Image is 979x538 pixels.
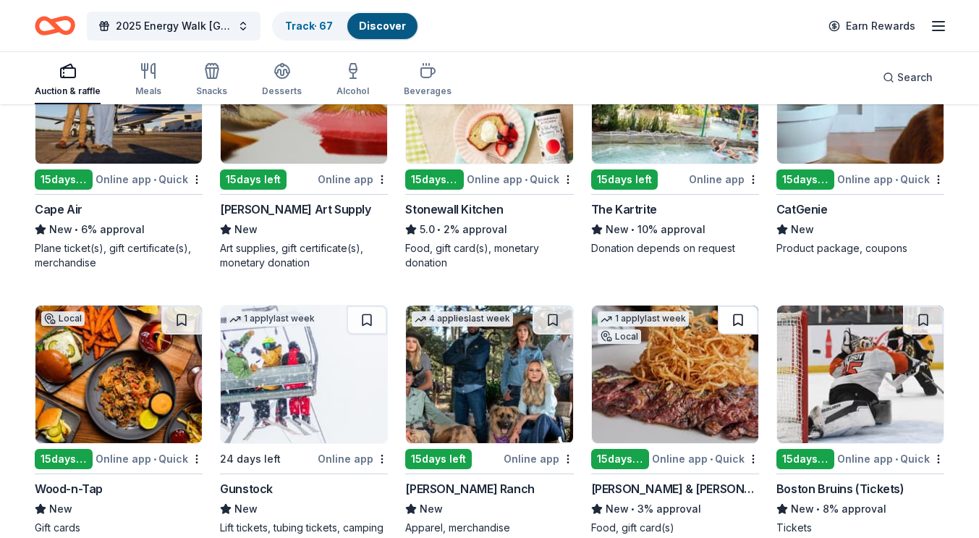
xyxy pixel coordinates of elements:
div: Local [598,329,641,344]
div: Wood-n-Tap [35,480,103,497]
span: New [49,221,72,238]
span: • [525,174,527,185]
div: 15 days left [591,169,658,190]
div: 15 days left [35,169,93,190]
div: Online app Quick [652,450,759,468]
span: • [631,503,635,515]
div: 3% approval [591,500,759,518]
span: Search [897,69,933,86]
span: • [438,224,441,235]
a: Earn Rewards [820,13,924,39]
div: Online app [504,450,574,468]
div: Online app Quick [837,450,944,468]
span: New [606,500,629,518]
div: Cape Air [35,201,82,218]
div: 15 days left [591,449,649,469]
div: Auction & raffle [35,85,101,97]
span: New [606,221,629,238]
div: 24 days left [220,450,281,468]
div: Online app [689,170,759,188]
span: • [153,453,156,465]
div: Online app [318,170,388,188]
span: New [49,500,72,518]
div: 2% approval [405,221,573,238]
div: Food, gift card(s), monetary donation [405,241,573,270]
button: Track· 67Discover [272,12,419,41]
div: 1 apply last week [598,311,689,327]
img: Image for Boston Bruins (Tickets) [777,306,944,443]
div: 4 applies last week [412,311,513,327]
div: Online app Quick [96,170,203,188]
div: 15 days left [405,169,463,190]
div: Snacks [196,85,227,97]
div: Gunstock [220,480,273,497]
div: Beverages [404,85,452,97]
span: • [710,453,713,465]
a: Image for CatGenie15days leftOnline app•QuickCatGenieNewProduct package, coupons [776,25,944,256]
div: Desserts [262,85,302,97]
div: [PERSON_NAME] Art Supply [220,201,370,218]
div: Stonewall Kitchen [405,201,503,218]
button: Auction & raffle [35,56,101,104]
a: Image for Trekell Art Supply5 applieslast week15days leftOnline app[PERSON_NAME] Art SupplyNewArt... [220,25,388,270]
div: Tickets [776,521,944,535]
span: New [791,500,814,518]
div: Art supplies, gift certificate(s), monetary donation [220,241,388,270]
a: Track· 67 [285,20,333,32]
span: New [791,221,814,238]
div: 8% approval [776,500,944,518]
a: Image for Wood-n-TapLocal15days leftOnline app•QuickWood-n-TapNewGift cards [35,305,203,535]
div: 15 days left [776,169,834,190]
div: Apparel, merchandise [405,521,573,535]
a: Image for Smith & Wollensky1 applylast weekLocal15days leftOnline app•Quick[PERSON_NAME] & [PERSO... [591,305,759,535]
span: 5.0 [420,221,435,238]
button: Beverages [404,56,452,104]
span: • [895,174,898,185]
div: Gift cards [35,521,203,535]
img: Image for Smith & Wollensky [592,306,758,443]
div: The Kartrite [591,201,657,218]
span: • [895,453,898,465]
div: CatGenie [776,201,828,218]
div: 15 days left [776,449,834,469]
a: Image for The Kartrite15days leftOnline appThe KartriteNew•10% approvalDonation depends on request [591,25,759,256]
span: New [420,500,443,518]
div: Donation depends on request [591,241,759,256]
button: Alcohol [336,56,369,104]
div: Plane ticket(s), gift certificate(s), merchandise [35,241,203,270]
div: Product package, coupons [776,241,944,256]
img: Image for Wood-n-Tap [35,306,202,443]
div: 15 days left [35,449,93,469]
div: [PERSON_NAME] & [PERSON_NAME] [591,480,759,497]
div: [PERSON_NAME] Ranch [405,480,534,497]
a: Image for Kimes Ranch4 applieslast week15days leftOnline app[PERSON_NAME] RanchNewApparel, mercha... [405,305,573,535]
span: • [153,174,156,185]
button: Meals [135,56,161,104]
div: 15 days left [220,169,287,190]
span: New [234,500,258,518]
div: Online app Quick [467,170,574,188]
a: Image for Cape Air1 applylast week15days leftOnline app•QuickCape AirNew•6% approvalPlane ticket(... [35,25,203,270]
div: Food, gift card(s) [591,521,759,535]
div: Boston Bruins (Tickets) [776,480,904,497]
span: • [75,224,78,235]
div: 10% approval [591,221,759,238]
div: Online app Quick [96,450,203,468]
div: 6% approval [35,221,203,238]
img: Image for Kimes Ranch [406,306,572,443]
div: 1 apply last week [226,311,318,327]
button: Snacks [196,56,227,104]
a: Image for Stonewall KitchenLocal15days leftOnline app•QuickStonewall Kitchen5.0•2% approvalFood, ... [405,25,573,270]
div: Alcohol [336,85,369,97]
div: 15 days left [405,449,472,469]
button: 2025 Energy Walk [GEOGRAPHIC_DATA] [87,12,260,41]
div: Online app Quick [837,170,944,188]
div: Online app [318,450,388,468]
img: Image for Gunstock [221,306,387,443]
a: Image for Boston Bruins (Tickets)15days leftOnline app•QuickBoston Bruins (Tickets)New•8% approva... [776,305,944,535]
button: Search [871,63,944,92]
div: Local [41,311,85,326]
span: • [816,503,820,515]
div: Meals [135,85,161,97]
a: Home [35,9,75,43]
